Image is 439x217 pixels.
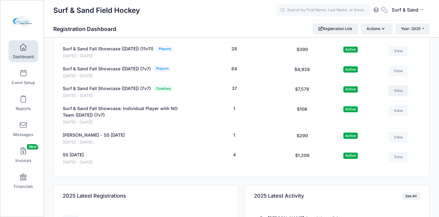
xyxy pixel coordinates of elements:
span: [DATE] - [DATE] [63,93,173,99]
span: Active [343,106,358,112]
a: Surf & Sand Fall Showcase: Individual Player with NO Team ([DATE]) (7v7) [63,105,188,119]
span: Active [343,66,358,72]
div: $4,928 [277,66,327,79]
a: View [389,66,409,76]
h1: Surf & Sand Field Hockey [53,3,140,18]
span: Players [154,66,171,72]
button: 1 [233,132,235,139]
span: Active [343,153,358,159]
span: Active [343,86,358,92]
span: Financials [14,184,33,189]
a: InvoicesNew [8,144,38,166]
span: Coaches [154,85,173,92]
a: View [389,46,409,56]
div: $390 [277,46,327,59]
span: Dashboard [13,54,34,59]
input: Search by First Name, Last Name, or Email... [277,4,371,17]
button: Year: 2025 [395,23,430,34]
span: [DATE] - [DATE] [63,53,173,59]
a: Surf & Sand Field Hockey [0,7,44,36]
button: Surf & Sand [388,3,430,18]
a: Reports [8,92,38,114]
span: [DATE] - [DATE] [63,119,188,125]
span: Active [343,47,358,53]
h4: 2025 Latest Activity [254,187,304,205]
a: [PERSON_NAME] - SS [DATE] [63,132,125,139]
span: Players [156,46,173,52]
a: SS [DATE] [63,152,84,158]
a: Surf & Sand Fall Showcase ([DATE]) (11v11) [63,46,153,52]
a: Registration Link [313,23,358,34]
button: 28 [231,46,237,52]
a: View [389,105,409,116]
span: Surf & Sand [392,7,418,13]
a: Messages [8,118,38,140]
a: View [389,85,409,96]
h1: Registration Dashboard [53,26,122,32]
button: 64 [231,66,237,72]
a: Dashboard [8,40,38,62]
span: Active [343,133,358,139]
button: 4 [233,152,236,158]
a: Event Setup [8,66,38,88]
span: Year: 2025 [401,26,420,31]
div: $290 [277,132,327,145]
h4: 2025 Latest Registrations [63,187,126,205]
div: $7,578 [277,85,327,99]
a: Financials [8,170,38,192]
span: [DATE] - [DATE] [63,159,93,165]
button: 1 [233,105,235,112]
a: Surf & Sand Fall Showcase ([DATE]) (7v7) [63,85,151,92]
span: [DATE] - [DATE] [63,73,171,79]
div: $1,209 [277,152,327,165]
span: New [27,144,38,149]
span: [DATE] - [DATE] [63,139,125,145]
button: Actions [361,23,392,34]
a: View [389,152,409,162]
a: Surf & Sand Fall Showcase ([DATE]) (7v7) [63,66,151,72]
span: Invoices [15,158,31,163]
span: Messages [13,132,33,137]
div: $108 [277,105,327,125]
button: 37 [232,85,237,92]
span: Event Setup [12,80,35,85]
img: Surf & Sand Field Hockey [11,10,34,33]
span: Reports [16,106,31,111]
a: See All [402,192,420,200]
a: View [389,132,409,143]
